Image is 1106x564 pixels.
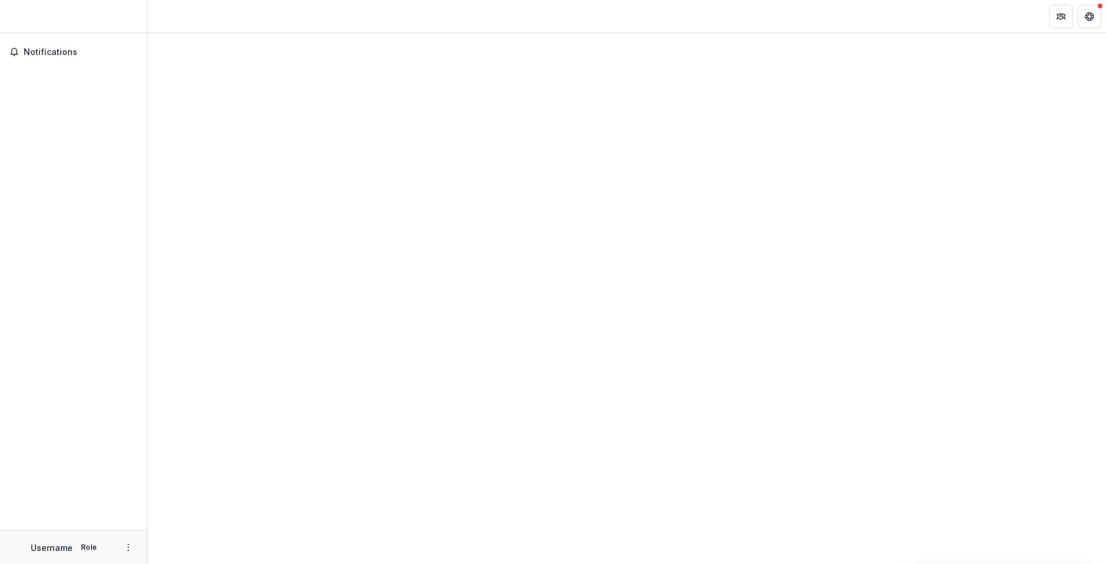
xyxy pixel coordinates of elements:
button: Notifications [5,43,142,61]
p: Username [31,542,73,554]
span: Notifications [24,47,138,57]
button: Get Help [1078,5,1101,28]
button: More [121,540,135,555]
button: Partners [1049,5,1073,28]
p: Role [77,542,100,553]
